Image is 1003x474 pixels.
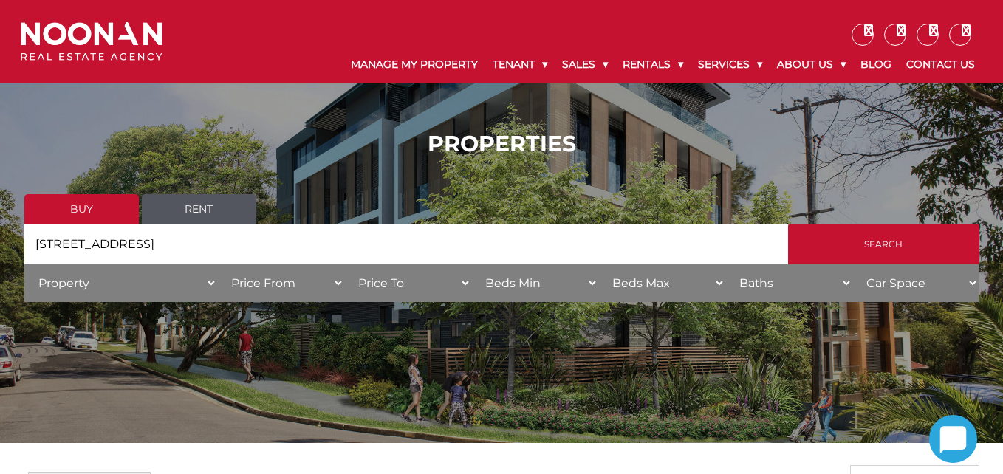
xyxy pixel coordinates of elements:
[770,46,853,83] a: About Us
[24,194,139,224] a: Buy
[555,46,615,83] a: Sales
[24,131,979,157] h1: PROPERTIES
[485,46,555,83] a: Tenant
[24,224,788,264] input: Search by suburb, postcode or area
[142,194,256,224] a: Rent
[899,46,982,83] a: Contact Us
[788,224,979,264] input: Search
[343,46,485,83] a: Manage My Property
[691,46,770,83] a: Services
[615,46,691,83] a: Rentals
[21,22,162,61] img: Noonan Real Estate Agency
[853,46,899,83] a: Blog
